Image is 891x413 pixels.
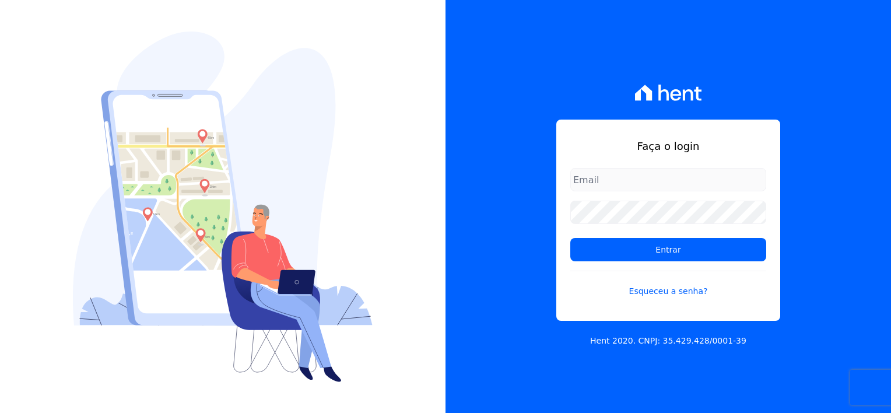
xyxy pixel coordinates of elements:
[570,138,766,154] h1: Faça o login
[570,271,766,297] a: Esqueceu a senha?
[570,238,766,261] input: Entrar
[570,168,766,191] input: Email
[73,32,373,382] img: Login
[590,335,746,347] p: Hent 2020. CNPJ: 35.429.428/0001-39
